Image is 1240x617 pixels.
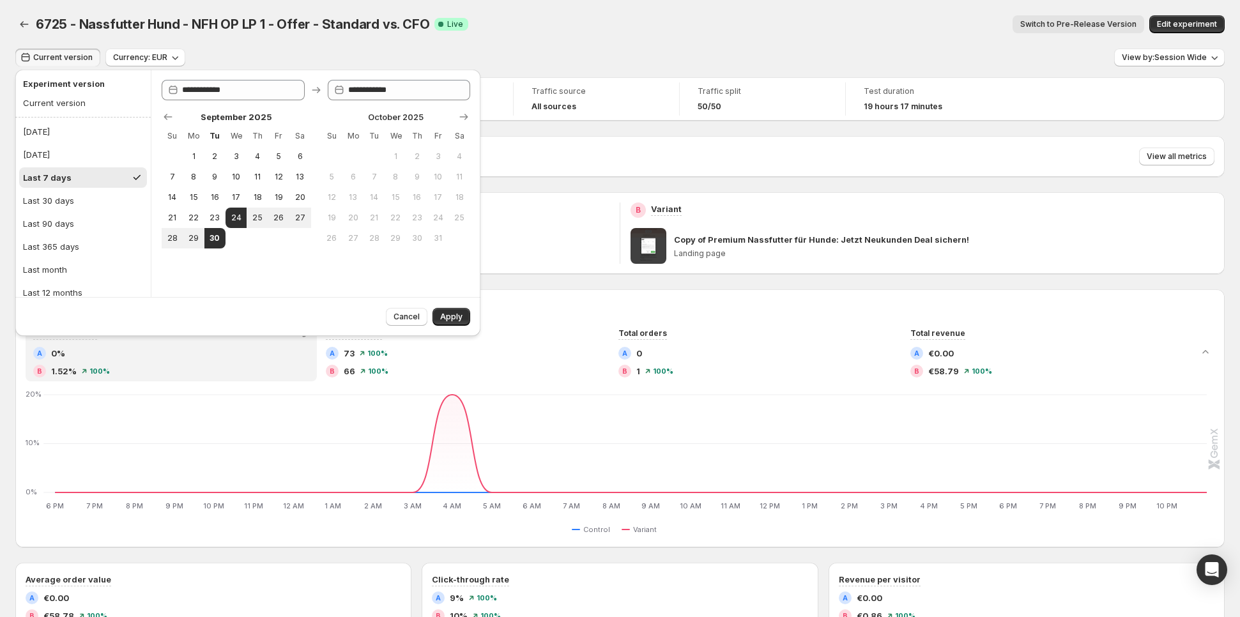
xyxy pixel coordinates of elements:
button: Monday September 29 2025 [183,228,204,248]
button: Tuesday September 16 2025 [204,187,226,208]
text: 9 PM [1119,501,1137,510]
span: 0% [51,347,65,360]
button: Thursday October 2 2025 [406,146,427,167]
span: 100 % [972,367,992,375]
button: Wednesday September 17 2025 [226,187,247,208]
button: Control [572,522,615,537]
button: Monday September 8 2025 [183,167,204,187]
span: 15 [188,192,199,202]
span: 100 % [653,367,673,375]
span: Tu [210,131,220,141]
span: 3 [231,151,241,162]
th: Saturday [449,126,470,146]
button: Show previous month, August 2025 [159,108,177,126]
div: Last 365 days [23,240,79,253]
th: Tuesday [204,126,226,146]
span: 23 [411,213,422,223]
h2: A [843,594,848,602]
span: Test duration [864,86,994,96]
span: 19 hours 17 minutes [864,102,942,112]
button: Thursday September 11 2025 [247,167,268,187]
button: [DATE] [19,144,147,165]
span: Traffic split [698,86,827,96]
span: €0.00 [43,591,69,604]
text: 7 AM [563,501,580,510]
button: Tuesday September 2 2025 [204,146,226,167]
span: 29 [390,233,401,243]
text: 7 PM [1039,501,1056,510]
span: 12 [326,192,337,202]
text: 8 PM [1079,501,1096,510]
button: Cancel [386,308,427,326]
button: View by:Session Wide [1114,49,1225,66]
span: Tu [369,131,379,141]
a: Test duration19 hours 17 minutes [864,85,994,113]
span: 2 [411,151,422,162]
div: Open Intercom Messenger [1197,554,1227,585]
span: 9 [210,172,220,182]
span: 26 [273,213,284,223]
button: Collapse chart [1197,343,1214,361]
button: Last 365 days [19,236,147,257]
div: Last 12 months [23,286,82,299]
span: Traffic source [532,86,661,96]
span: 13 [348,192,358,202]
button: End of range Today Tuesday September 30 2025 [204,228,226,248]
button: Show next month, November 2025 [455,108,473,126]
span: 100 % [477,594,497,602]
button: Saturday October 18 2025 [449,187,470,208]
button: Current version [19,93,142,113]
span: 21 [369,213,379,223]
h3: Average order value [26,573,111,586]
span: Th [411,131,422,141]
th: Thursday [247,126,268,146]
button: Switch to Pre-Release Version [1013,15,1144,33]
h2: B [636,205,641,215]
text: 5 AM [483,501,501,510]
span: 24 [231,213,241,223]
h2: A [622,349,627,357]
button: [DATE] [19,121,147,142]
button: Saturday September 27 2025 [289,208,310,228]
span: 30 [411,233,422,243]
p: Copy of Premium Nassfutter für Hunde: Jetzt Neukunden Deal sichern! [674,233,969,246]
span: 6 [348,172,358,182]
button: Tuesday October 7 2025 [364,167,385,187]
button: Friday October 24 2025 [427,208,448,228]
th: Friday [427,126,448,146]
span: 73 [344,347,355,360]
button: Monday October 27 2025 [342,228,364,248]
span: 19 [326,213,337,223]
button: Thursday September 25 2025 [247,208,268,228]
text: 7 PM [86,501,103,510]
button: Sunday October 12 2025 [321,187,342,208]
text: 5 PM [960,501,977,510]
div: Current version [23,96,86,109]
span: €58.79 [928,365,959,377]
span: Mo [348,131,358,141]
span: 22 [390,213,401,223]
h2: A [29,594,34,602]
button: Thursday October 30 2025 [406,228,427,248]
h2: B [37,367,42,375]
button: Variant [622,522,662,537]
span: Switch to Pre-Release Version [1020,19,1137,29]
span: 1.52% [51,365,77,377]
button: Start of range Wednesday September 24 2025 [226,208,247,228]
span: 9% [450,591,464,604]
button: Monday October 13 2025 [342,187,364,208]
p: Landing page [674,248,1214,259]
h2: A [436,594,441,602]
span: 29 [188,233,199,243]
span: 11 [454,172,465,182]
span: 15 [390,192,401,202]
span: Apply [440,312,463,322]
button: Wednesday October 15 2025 [385,187,406,208]
h3: Revenue per visitor [839,573,921,586]
h3: Click-through rate [432,573,509,586]
span: 6725 - Nassfutter Hund - NFH OP LP 1 - Offer - Standard vs. CFO [36,17,429,32]
th: Monday [342,126,364,146]
button: Current version [15,49,100,66]
span: Sa [295,131,305,141]
button: Thursday September 4 2025 [247,146,268,167]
